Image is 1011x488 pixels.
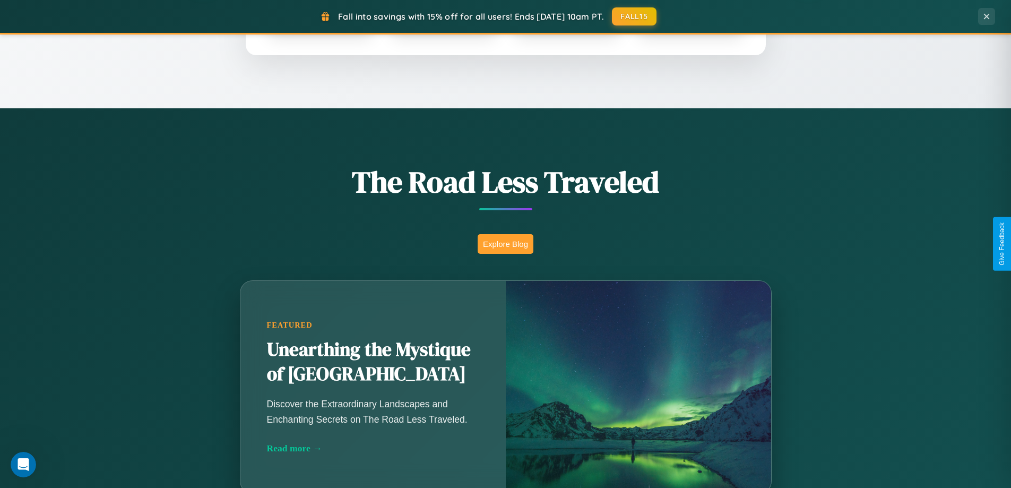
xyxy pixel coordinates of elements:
h1: The Road Less Traveled [187,161,824,202]
p: Discover the Extraordinary Landscapes and Enchanting Secrets on The Road Less Traveled. [267,397,479,426]
div: Read more → [267,443,479,454]
span: Fall into savings with 15% off for all users! Ends [DATE] 10am PT. [338,11,604,22]
button: Explore Blog [478,234,533,254]
h2: Unearthing the Mystique of [GEOGRAPHIC_DATA] [267,338,479,387]
div: Give Feedback [998,222,1006,266]
div: Featured [267,321,479,330]
button: FALL15 [612,7,656,25]
iframe: Intercom live chat [11,452,36,477]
